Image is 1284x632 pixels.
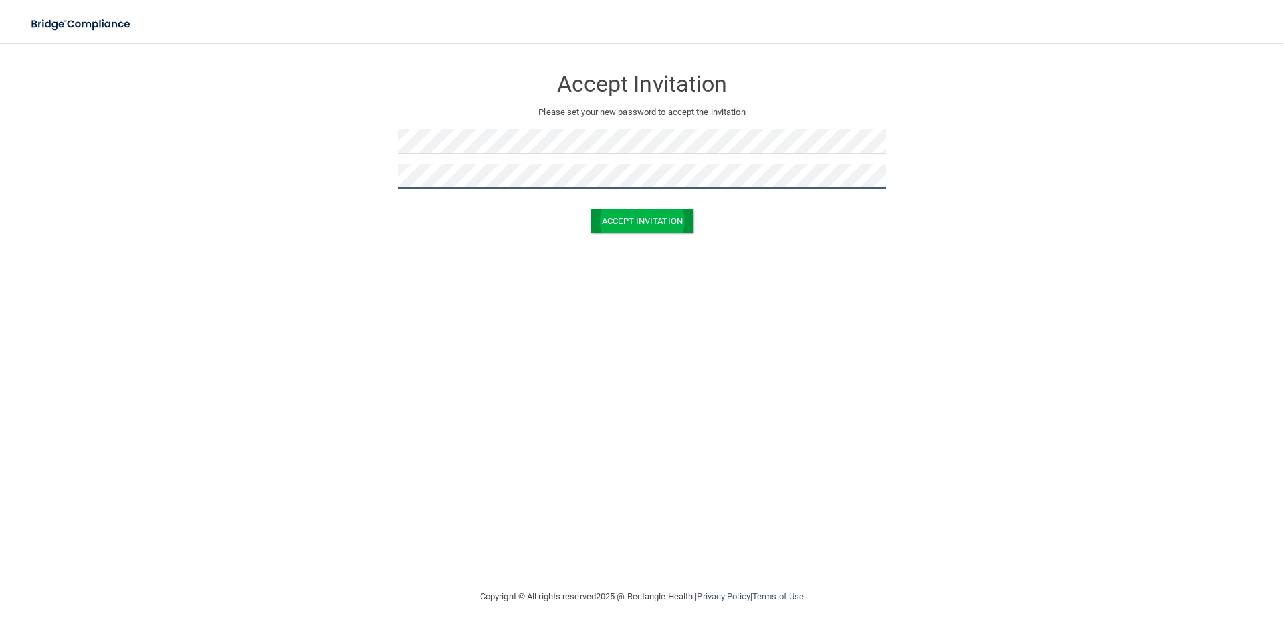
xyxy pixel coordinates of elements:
[697,591,750,601] a: Privacy Policy
[1053,537,1268,591] iframe: Drift Widget Chat Controller
[398,575,886,618] div: Copyright © All rights reserved 2025 @ Rectangle Health | |
[398,72,886,96] h3: Accept Invitation
[591,209,693,233] button: Accept Invitation
[408,104,876,120] p: Please set your new password to accept the invitation
[752,591,804,601] a: Terms of Use
[20,11,143,38] img: bridge_compliance_login_screen.278c3ca4.svg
